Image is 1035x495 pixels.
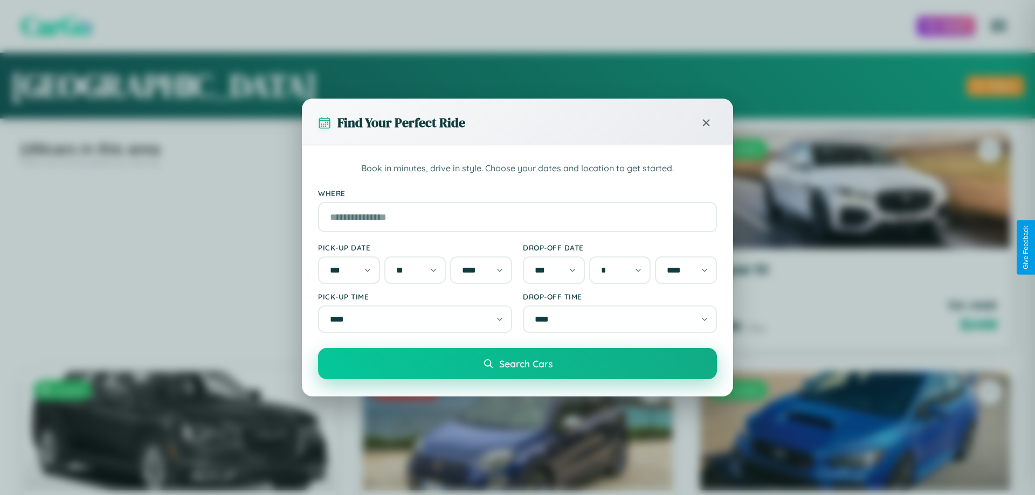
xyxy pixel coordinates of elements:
p: Book in minutes, drive in style. Choose your dates and location to get started. [318,162,717,176]
button: Search Cars [318,348,717,379]
label: Drop-off Time [523,292,717,301]
label: Pick-up Time [318,292,512,301]
label: Pick-up Date [318,243,512,252]
span: Search Cars [499,358,553,369]
label: Drop-off Date [523,243,717,252]
h3: Find Your Perfect Ride [337,114,465,131]
label: Where [318,189,717,198]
